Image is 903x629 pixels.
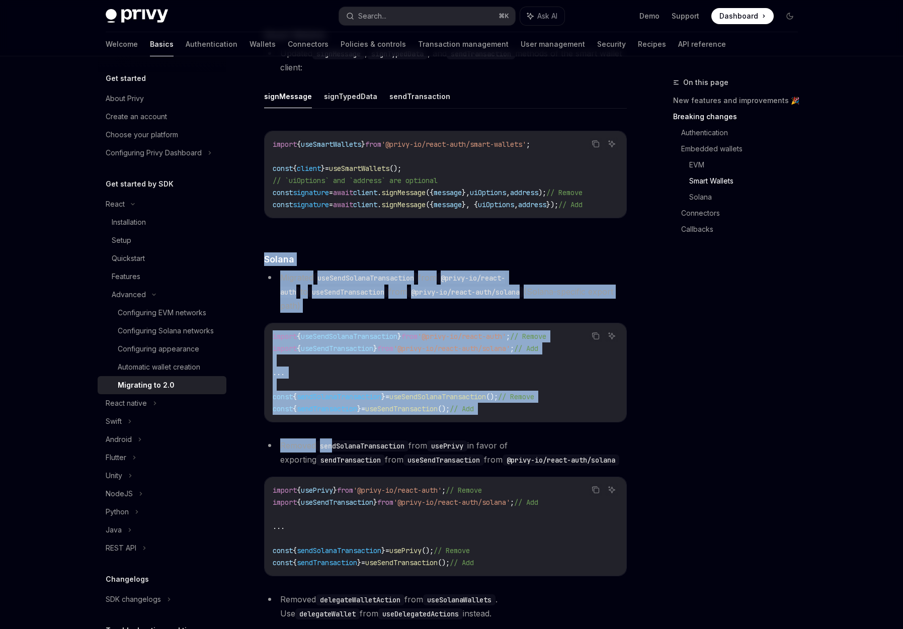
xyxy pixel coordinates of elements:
span: } [381,392,385,401]
span: } [373,498,377,507]
div: REST API [106,542,136,554]
li: Removed from . Use from instead. [264,592,627,620]
span: from [377,498,393,507]
a: Embedded wallets [681,141,806,157]
span: } [357,558,361,567]
a: Transaction management [418,32,509,56]
a: User management [521,32,585,56]
span: (); [422,546,434,555]
div: Create an account [106,111,167,123]
span: // Add [450,558,474,567]
code: sendTransaction [316,455,385,466]
span: (); [389,164,401,173]
div: Installation [112,216,146,228]
span: signature [293,188,329,197]
span: { [297,486,301,495]
div: SDK changelogs [106,593,161,605]
span: ; [510,498,514,507]
span: const [273,404,293,413]
span: { [297,498,301,507]
button: Ask AI [605,329,618,342]
span: usePrivy [301,486,333,495]
a: Support [672,11,699,21]
span: } [373,344,377,353]
span: '@privy-io/react-auth/smart-wallets' [381,140,526,149]
a: New features and improvements 🎉 [673,93,806,109]
div: Quickstart [112,252,145,264]
span: = [329,200,333,209]
span: useSmartWallets [329,164,389,173]
button: Copy the contents from the code block [589,329,602,342]
a: API reference [678,32,726,56]
span: uiOptions [478,200,514,209]
span: message [434,200,462,209]
span: useSendTransaction [301,498,373,507]
button: Ask AI [605,483,618,496]
img: dark logo [106,9,168,23]
span: { [293,404,297,413]
span: await [333,188,353,197]
span: = [361,558,365,567]
span: // Add [450,404,474,413]
span: ({ [426,200,434,209]
span: useSendSolanaTransaction [389,392,486,401]
span: { [293,546,297,555]
span: useSendSolanaTransaction [301,332,397,341]
span: (); [438,558,450,567]
span: { [297,344,301,353]
span: } [397,332,401,341]
a: Connectors [681,205,806,221]
a: Welcome [106,32,138,56]
span: ... [273,368,285,377]
a: EVM [689,157,806,173]
span: // Remove [546,188,583,197]
span: const [273,188,293,197]
li: Updated , , and methods of the smart wallet client: [264,46,627,74]
span: await [333,200,353,209]
span: } [357,404,361,413]
span: signature [293,200,329,209]
a: Callbacks [681,221,806,237]
div: Configuring appearance [118,343,199,355]
span: ; [510,344,514,353]
span: ⌘ K [499,12,509,20]
code: useSolanaWallets [423,594,496,605]
div: NodeJS [106,488,133,500]
a: Dashboard [711,8,774,24]
code: delegateWallet [295,608,360,619]
span: }); [546,200,558,209]
button: Ask AI [520,7,564,25]
a: Solana [689,189,806,205]
span: ; [506,332,510,341]
span: signMessage [381,200,426,209]
span: (); [438,404,450,413]
span: Ask AI [537,11,557,21]
span: address [518,200,546,209]
div: Android [106,433,132,445]
button: Toggle dark mode [782,8,798,24]
button: Ask AI [605,137,618,150]
div: Java [106,524,122,536]
span: // Remove [510,332,546,341]
span: // Add [558,200,583,209]
span: // Add [514,344,538,353]
span: from [365,140,381,149]
code: usePrivy [427,440,467,452]
span: ; [442,486,446,495]
span: '@privy-io/react-auth/solana' [393,498,510,507]
button: signMessage [264,84,312,108]
code: delegateWalletAction [316,594,404,605]
a: Configuring appearance [98,340,226,358]
span: { [293,164,297,173]
span: . [377,200,381,209]
span: from [401,332,418,341]
button: Copy the contents from the code block [589,483,602,496]
code: @privy-io/react-auth/solana [407,287,524,298]
div: Configuring Privy Dashboard [106,147,202,159]
code: useDelegatedActions [378,608,463,619]
span: message [434,188,462,197]
span: usePrivy [389,546,422,555]
div: React native [106,397,147,409]
div: Setup [112,234,131,246]
a: Migrating to 2.0 [98,376,226,394]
